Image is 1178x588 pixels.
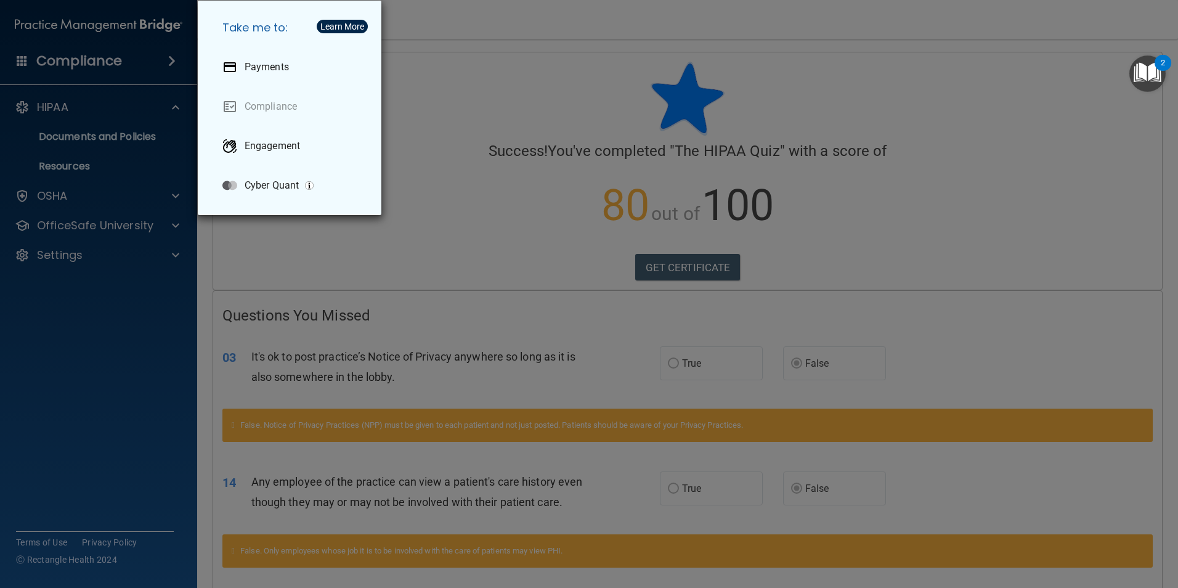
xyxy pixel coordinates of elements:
[320,22,364,31] div: Learn More
[213,168,372,203] a: Cyber Quant
[1129,55,1166,92] button: Open Resource Center, 2 new notifications
[245,140,300,152] p: Engagement
[317,20,368,33] button: Learn More
[213,89,372,124] a: Compliance
[213,50,372,84] a: Payments
[245,61,289,73] p: Payments
[1161,63,1165,79] div: 2
[213,10,372,45] h5: Take me to:
[245,179,299,192] p: Cyber Quant
[213,129,372,163] a: Engagement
